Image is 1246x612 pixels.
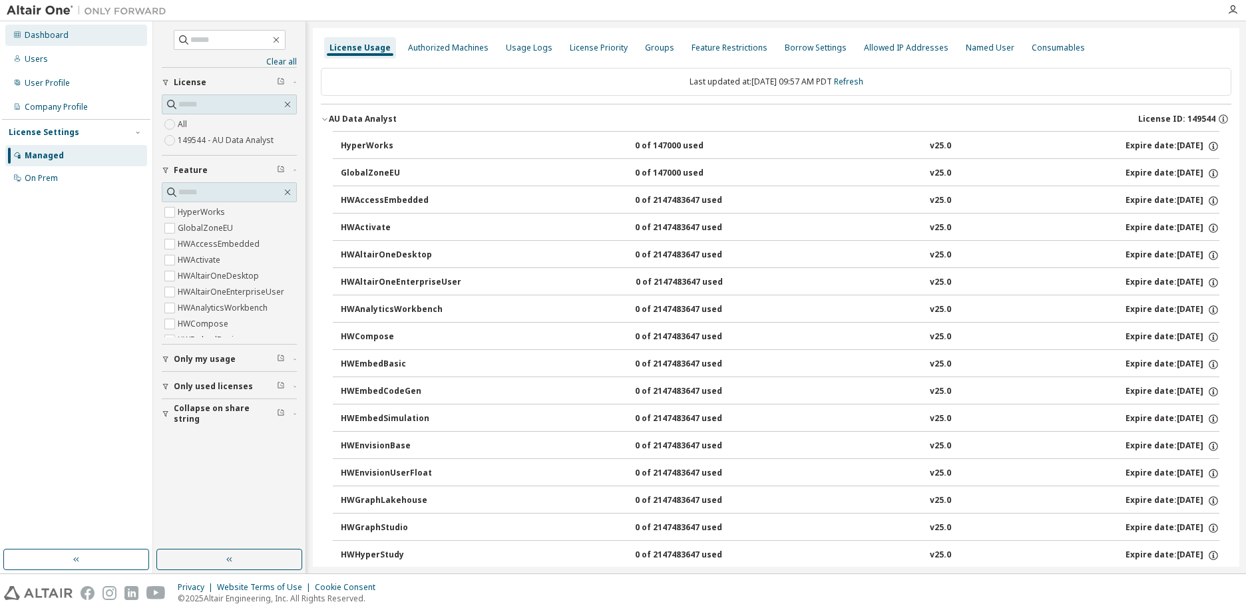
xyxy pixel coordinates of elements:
[25,78,70,88] div: User Profile
[341,350,1219,379] button: HWEmbedBasic0 of 2147483647 usedv25.0Expire date:[DATE]
[341,541,1219,570] button: HWHyperStudy0 of 2147483647 usedv25.0Expire date:[DATE]
[930,413,951,425] div: v25.0
[645,43,674,53] div: Groups
[930,440,951,452] div: v25.0
[570,43,628,53] div: License Priority
[1126,277,1219,289] div: Expire date: [DATE]
[930,249,951,261] div: v25.0
[321,104,1231,134] button: AU Data AnalystLicense ID: 149544
[178,332,240,348] label: HWEmbedBasic
[341,304,461,316] div: HWAnalyticsWorkbench
[162,68,297,97] button: License
[635,495,755,507] div: 0 of 2147483647 used
[9,127,79,138] div: License Settings
[162,57,297,67] a: Clear all
[1032,43,1085,53] div: Consumables
[692,43,767,53] div: Feature Restrictions
[7,4,173,17] img: Altair One
[178,300,270,316] label: HWAnalyticsWorkbench
[635,168,755,180] div: 0 of 147000 used
[1126,468,1219,480] div: Expire date: [DATE]
[635,249,755,261] div: 0 of 2147483647 used
[635,549,755,561] div: 0 of 2147483647 used
[341,404,1219,434] button: HWEmbedSimulation0 of 2147483647 usedv25.0Expire date:[DATE]
[341,440,461,452] div: HWEnvisionBase
[81,586,95,600] img: facebook.svg
[635,331,755,343] div: 0 of 2147483647 used
[321,68,1231,96] div: Last updated at: [DATE] 09:57 AM PDT
[341,413,461,425] div: HWEmbedSimulation
[178,582,217,593] div: Privacy
[162,372,297,401] button: Only used licenses
[146,586,166,600] img: youtube.svg
[635,440,755,452] div: 0 of 2147483647 used
[178,220,236,236] label: GlobalZoneEU
[341,323,1219,352] button: HWCompose0 of 2147483647 usedv25.0Expire date:[DATE]
[174,165,208,176] span: Feature
[341,214,1219,243] button: HWActivate0 of 2147483647 usedv25.0Expire date:[DATE]
[635,304,755,316] div: 0 of 2147483647 used
[341,377,1219,406] button: HWEmbedCodeGen0 of 2147483647 usedv25.0Expire date:[DATE]
[341,168,461,180] div: GlobalZoneEU
[635,359,755,371] div: 0 of 2147483647 used
[341,195,461,207] div: HWAccessEmbedded
[178,236,262,252] label: HWAccessEmbedded
[1126,331,1219,343] div: Expire date: [DATE]
[930,549,951,561] div: v25.0
[315,582,383,593] div: Cookie Consent
[178,268,262,284] label: HWAltairOneDesktop
[635,140,755,152] div: 0 of 147000 used
[25,173,58,184] div: On Prem
[178,132,276,148] label: 149544 - AU Data Analyst
[341,277,461,289] div: HWAltairOneEnterpriseUser
[162,345,297,374] button: Only my usage
[341,468,461,480] div: HWEnvisionUserFloat
[635,195,755,207] div: 0 of 2147483647 used
[178,316,231,332] label: HWCompose
[635,386,755,398] div: 0 of 2147483647 used
[277,165,285,176] span: Clear filter
[341,486,1219,516] button: HWGraphLakehouse0 of 2147483647 usedv25.0Expire date:[DATE]
[178,593,383,604] p: © 2025 Altair Engineering, Inc. All Rights Reserved.
[178,284,287,300] label: HWAltairOneEnterpriseUser
[930,386,951,398] div: v25.0
[930,522,951,534] div: v25.0
[930,277,951,289] div: v25.0
[178,252,223,268] label: HWActivate
[930,331,951,343] div: v25.0
[277,381,285,392] span: Clear filter
[277,408,285,419] span: Clear filter
[635,468,755,480] div: 0 of 2147483647 used
[25,30,69,41] div: Dashboard
[341,331,461,343] div: HWCompose
[930,495,951,507] div: v25.0
[785,43,847,53] div: Borrow Settings
[1126,413,1219,425] div: Expire date: [DATE]
[341,495,461,507] div: HWGraphLakehouse
[341,268,1219,297] button: HWAltairOneEnterpriseUser0 of 2147483647 usedv25.0Expire date:[DATE]
[930,222,951,234] div: v25.0
[635,413,755,425] div: 0 of 2147483647 used
[217,582,315,593] div: Website Terms of Use
[277,354,285,365] span: Clear filter
[174,77,206,88] span: License
[1126,249,1219,261] div: Expire date: [DATE]
[864,43,948,53] div: Allowed IP Addresses
[930,195,951,207] div: v25.0
[408,43,489,53] div: Authorized Machines
[1126,222,1219,234] div: Expire date: [DATE]
[329,43,391,53] div: License Usage
[174,403,277,424] span: Collapse on share string
[834,76,863,87] a: Refresh
[174,354,236,365] span: Only my usage
[930,468,951,480] div: v25.0
[341,295,1219,325] button: HWAnalyticsWorkbench0 of 2147483647 usedv25.0Expire date:[DATE]
[178,204,228,220] label: HyperWorks
[341,249,461,261] div: HWAltairOneDesktop
[341,432,1219,461] button: HWEnvisionBase0 of 2147483647 usedv25.0Expire date:[DATE]
[1126,140,1219,152] div: Expire date: [DATE]
[4,586,73,600] img: altair_logo.svg
[1126,495,1219,507] div: Expire date: [DATE]
[635,522,755,534] div: 0 of 2147483647 used
[341,514,1219,543] button: HWGraphStudio0 of 2147483647 usedv25.0Expire date:[DATE]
